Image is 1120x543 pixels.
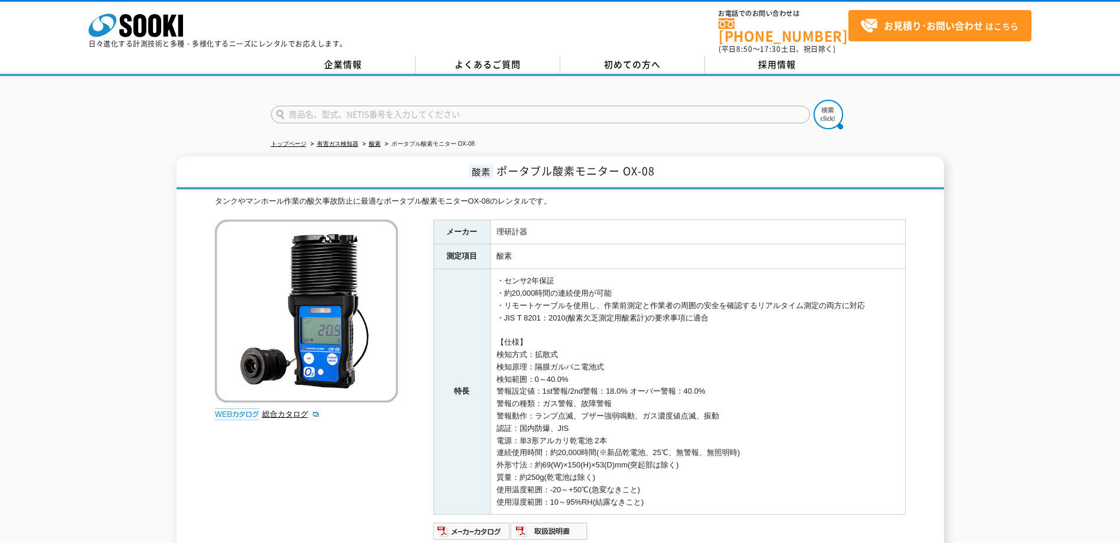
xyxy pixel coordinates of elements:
a: よくあるご質問 [416,56,560,74]
a: 企業情報 [271,56,416,74]
span: ポータブル酸素モニター OX-08 [497,163,655,179]
a: 総合カタログ [262,410,320,418]
img: 取扱説明書 [511,522,588,541]
td: ・センサ2年保証 ・約20,000時間の連続使用が可能 ・リモートケーブルを使用し、作業前測定と作業者の周囲の安全を確認するリアルタイム測定の両方に対応 ・JIS T 8201：2010(酸素欠... [490,269,905,515]
a: 採用情報 [705,56,850,74]
div: タンクやマンホール作業の酸欠事故防止に最適なポータブル酸素モニターOX-08のレンタルです。 [215,195,906,208]
td: 理研計器 [490,220,905,244]
a: 初めての方へ [560,56,705,74]
span: 酸素 [469,165,494,178]
a: メーカーカタログ [433,530,511,539]
a: 有害ガス検知器 [317,140,358,147]
a: お見積り･お問い合わせはこちら [848,10,1031,41]
th: メーカー [433,220,490,244]
span: はこちら [860,17,1018,35]
span: お電話でのお問い合わせは [719,10,848,17]
a: 取扱説明書 [511,530,588,539]
input: 商品名、型式、NETIS番号を入力してください [271,106,810,123]
li: ポータブル酸素モニター OX-08 [383,138,475,151]
span: 17:30 [760,44,781,54]
a: 酸素 [369,140,381,147]
a: トップページ [271,140,306,147]
span: 初めての方へ [604,58,661,71]
th: 特長 [433,269,490,515]
img: メーカーカタログ [433,522,511,541]
th: 測定項目 [433,244,490,269]
td: 酸素 [490,244,905,269]
strong: お見積り･お問い合わせ [884,18,983,32]
img: webカタログ [215,408,259,420]
p: 日々進化する計測技術と多種・多様化するニーズにレンタルでお応えします。 [89,40,347,47]
span: (平日 ～ 土日、祝日除く) [719,44,835,54]
img: ポータブル酸素モニター OX-08 [215,220,398,403]
a: [PHONE_NUMBER] [719,18,848,42]
span: 8:50 [736,44,753,54]
img: btn_search.png [814,100,843,129]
